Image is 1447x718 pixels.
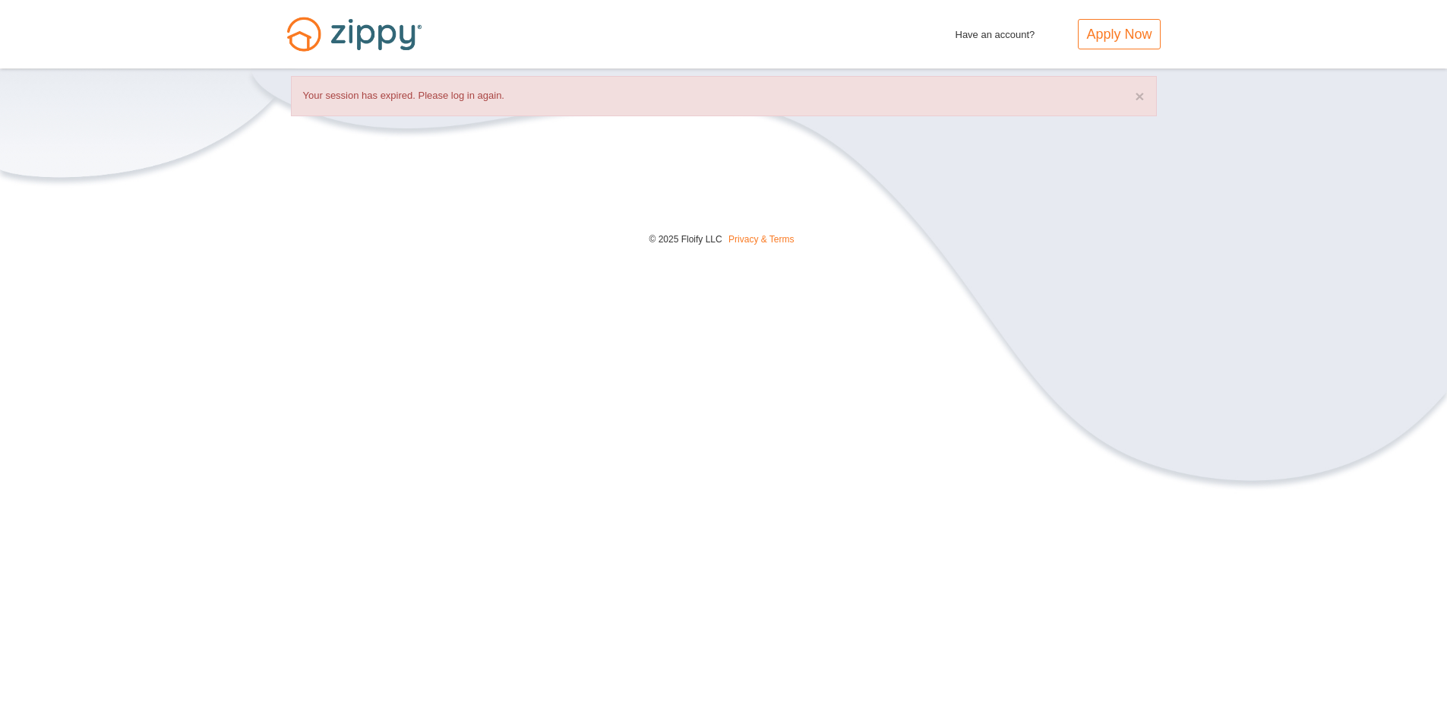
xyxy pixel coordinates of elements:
[1078,19,1160,49] a: Apply Now
[291,76,1157,116] div: Your session has expired. Please log in again.
[956,19,1035,43] span: Have an account?
[728,234,794,245] a: Privacy & Terms
[649,234,722,245] span: © 2025 Floify LLC
[1135,88,1144,104] button: ×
